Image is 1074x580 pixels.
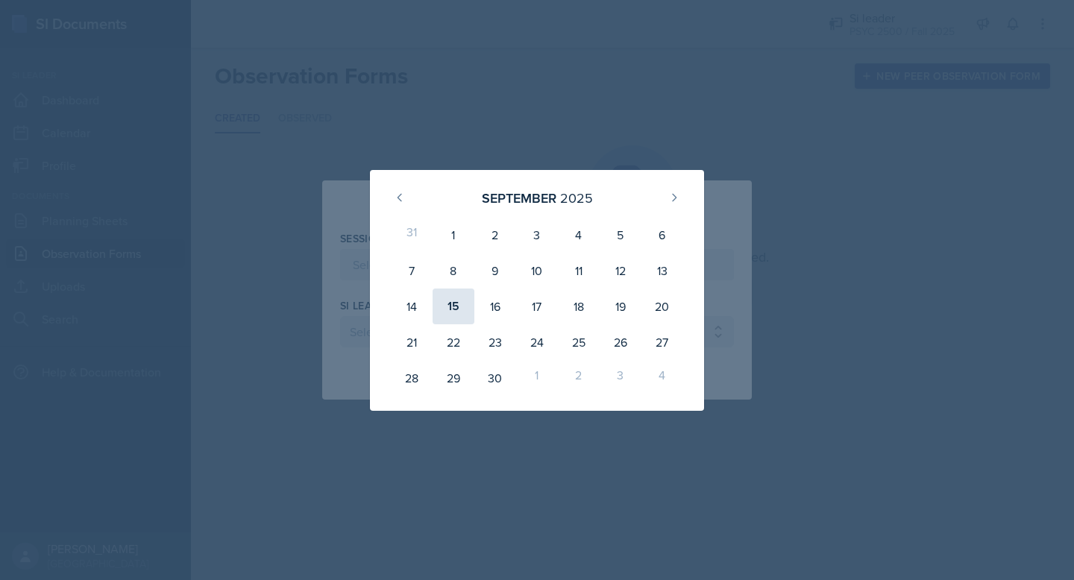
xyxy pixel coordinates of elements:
[558,289,600,324] div: 18
[516,324,558,360] div: 24
[391,253,433,289] div: 7
[474,289,516,324] div: 16
[600,360,641,396] div: 3
[641,289,683,324] div: 20
[474,324,516,360] div: 23
[516,360,558,396] div: 1
[600,253,641,289] div: 12
[433,324,474,360] div: 22
[641,360,683,396] div: 4
[558,360,600,396] div: 2
[558,253,600,289] div: 11
[560,188,593,208] div: 2025
[558,217,600,253] div: 4
[474,253,516,289] div: 9
[433,289,474,324] div: 15
[391,360,433,396] div: 28
[391,324,433,360] div: 21
[433,253,474,289] div: 8
[516,253,558,289] div: 10
[600,289,641,324] div: 19
[600,324,641,360] div: 26
[391,217,433,253] div: 31
[641,217,683,253] div: 6
[516,289,558,324] div: 17
[474,217,516,253] div: 2
[641,324,683,360] div: 27
[600,217,641,253] div: 5
[391,289,433,324] div: 14
[482,188,556,208] div: September
[641,253,683,289] div: 13
[433,217,474,253] div: 1
[433,360,474,396] div: 29
[474,360,516,396] div: 30
[558,324,600,360] div: 25
[516,217,558,253] div: 3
